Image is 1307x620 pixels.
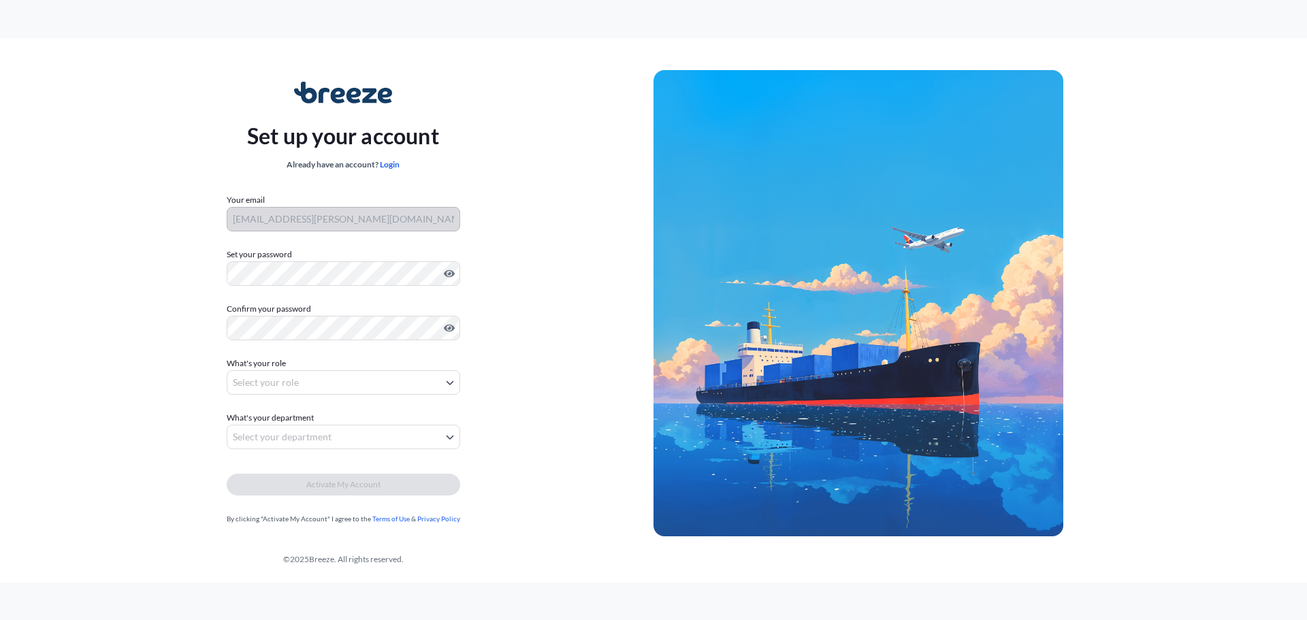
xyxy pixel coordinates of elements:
img: Ship illustration [653,70,1063,536]
button: Show password [444,323,455,333]
div: Already have an account? [247,158,439,172]
label: Set your password [227,248,460,261]
span: Select your department [233,430,332,444]
input: Your email address [227,207,460,231]
button: Show password [444,268,455,279]
button: Activate My Account [227,474,460,495]
img: Breeze [294,82,393,103]
span: Activate My Account [306,478,381,491]
a: Terms of Use [372,515,410,523]
button: Select your role [227,370,460,395]
div: © 2025 Breeze. All rights reserved. [33,553,653,566]
label: Your email [227,193,265,207]
div: By clicking "Activate My Account" I agree to the & [227,512,460,525]
p: Set up your account [247,120,439,152]
span: What's your department [227,411,314,425]
a: Privacy Policy [417,515,460,523]
span: What's your role [227,357,286,370]
label: Confirm your password [227,302,460,316]
button: Select your department [227,425,460,449]
a: Login [380,159,400,169]
span: Select your role [233,376,299,389]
